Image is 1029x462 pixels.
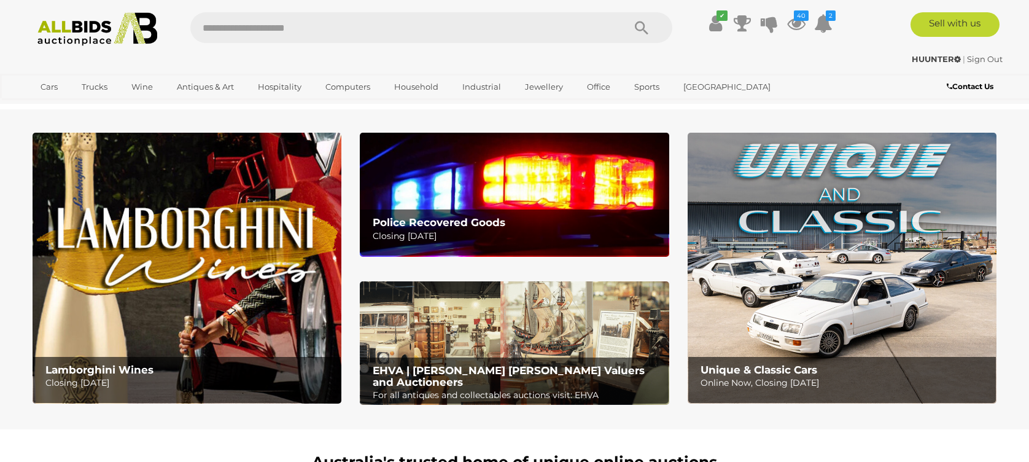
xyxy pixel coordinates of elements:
[360,133,669,256] img: Police Recovered Goods
[911,12,1000,37] a: Sell with us
[814,12,833,34] a: 2
[360,281,669,405] img: EHVA | Evans Hastings Valuers and Auctioneers
[33,77,66,97] a: Cars
[386,77,446,97] a: Household
[360,281,669,405] a: EHVA | Evans Hastings Valuers and Auctioneers EHVA | [PERSON_NAME] [PERSON_NAME] Valuers and Auct...
[947,82,993,91] b: Contact Us
[454,77,509,97] a: Industrial
[373,388,662,403] p: For all antiques and collectables auctions visit: EHVA
[626,77,667,97] a: Sports
[373,364,645,388] b: EHVA | [PERSON_NAME] [PERSON_NAME] Valuers and Auctioneers
[701,364,817,376] b: Unique & Classic Cars
[912,54,963,64] a: HUUNTER
[794,10,809,21] i: 40
[688,133,996,404] img: Unique & Classic Cars
[123,77,161,97] a: Wine
[169,77,242,97] a: Antiques & Art
[250,77,309,97] a: Hospitality
[826,10,836,21] i: 2
[317,77,378,97] a: Computers
[947,80,996,93] a: Contact Us
[688,133,996,404] a: Unique & Classic Cars Unique & Classic Cars Online Now, Closing [DATE]
[701,375,990,391] p: Online Now, Closing [DATE]
[517,77,571,97] a: Jewellery
[787,12,806,34] a: 40
[45,364,153,376] b: Lamborghini Wines
[579,77,618,97] a: Office
[963,54,965,64] span: |
[33,133,341,404] a: Lamborghini Wines Lamborghini Wines Closing [DATE]
[675,77,779,97] a: [GEOGRAPHIC_DATA]
[45,375,335,391] p: Closing [DATE]
[611,12,672,43] button: Search
[74,77,115,97] a: Trucks
[912,54,961,64] strong: HUUNTER
[31,12,164,46] img: Allbids.com.au
[967,54,1003,64] a: Sign Out
[360,133,669,256] a: Police Recovered Goods Police Recovered Goods Closing [DATE]
[706,12,724,34] a: ✔
[373,229,662,244] p: Closing [DATE]
[373,216,505,229] b: Police Recovered Goods
[716,10,728,21] i: ✔
[33,133,341,404] img: Lamborghini Wines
